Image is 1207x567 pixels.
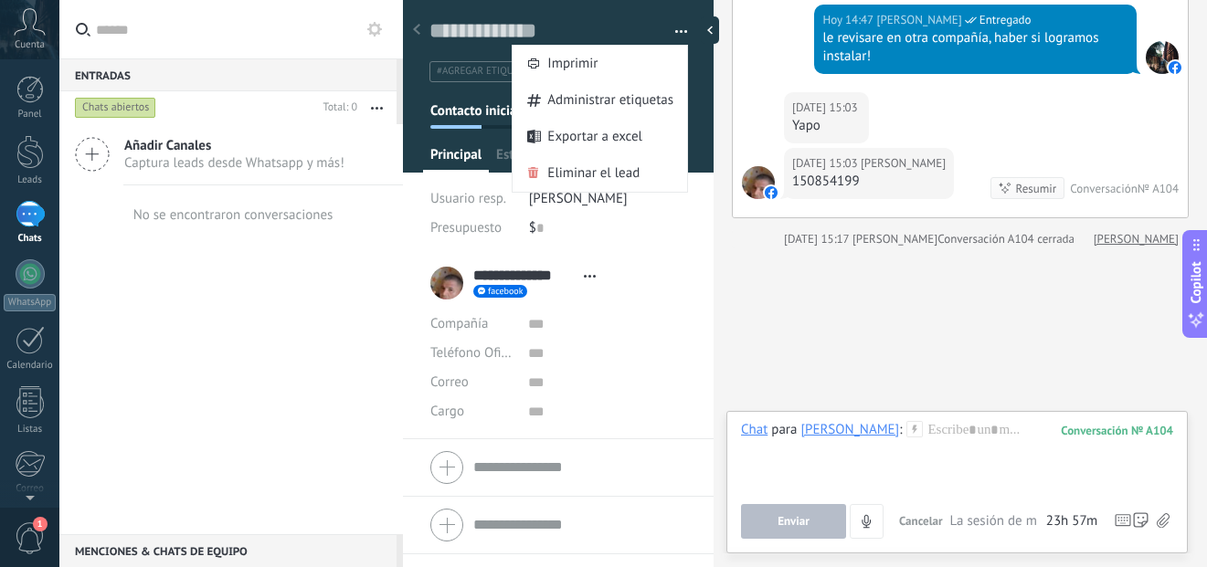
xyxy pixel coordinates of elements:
span: para [771,421,797,439]
div: Total: 0 [316,99,357,117]
span: : [899,421,902,439]
div: Chats [4,233,57,245]
div: WhatsApp [4,294,56,311]
span: Presupuesto [430,219,502,236]
span: Correo [430,373,469,391]
span: Teléfono Oficina [430,344,525,362]
a: [PERSON_NAME] [1094,230,1179,248]
span: Imprimir [547,46,598,82]
div: Cargo [430,397,514,426]
div: 150854199 [792,173,946,191]
div: Menciones & Chats de equipo [59,534,397,567]
span: Hernan Miranda [742,166,775,199]
button: Enviar [741,504,846,539]
img: facebook-sm.svg [1169,61,1181,74]
button: Cancelar [892,504,950,539]
div: Listas [4,424,57,436]
span: Entregado [979,11,1032,29]
button: Teléfono Oficina [430,339,514,368]
div: le revisare en otra compañía, haber si logramos instalar! [822,29,1128,66]
span: Cuenta [15,39,45,51]
div: Yapo [792,117,861,135]
span: Estadísticas [496,146,565,173]
div: [DATE] 15:03 [792,154,861,173]
div: [DATE] 15:17 [784,230,852,248]
span: Usuario resp. [430,190,506,207]
div: Usuario resp. [430,184,515,214]
span: Principal [430,146,482,173]
div: Resumir [1016,180,1057,197]
span: Cargo [430,404,464,418]
div: Entradas [59,58,397,91]
a: Exportar a excel [513,119,687,155]
div: [DATE] 15:03 [792,99,861,117]
div: Hernan Miranda [800,421,899,437]
div: Conversación A104 cerrada [937,230,1075,248]
span: Luis Hernandez [1146,41,1179,74]
button: Más [357,91,397,124]
div: Ocultar [701,16,719,44]
span: Exportar a excel [547,119,642,155]
span: Luis Hernandez [852,231,937,247]
span: 23h 57m [1046,512,1097,530]
span: 1 [33,517,48,531]
span: La sesión de mensajería finaliza en: [950,512,1042,530]
div: Panel [4,109,57,121]
div: Chats abiertos [75,97,156,119]
div: No se encontraron conversaciones [133,206,334,224]
span: Hernan Miranda [861,154,946,173]
span: Copilot [1187,261,1205,303]
div: $ [529,214,687,243]
div: Presupuesto [430,214,515,243]
span: Captura leads desde Whatsapp y más! [124,154,344,172]
span: Luis Hernandez (Oficina de Venta) [876,11,961,29]
button: Correo [430,368,469,397]
span: facebook [488,287,523,296]
span: Administrar etiquetas [547,82,673,119]
div: 104 [1061,423,1173,438]
div: Compañía [430,310,514,339]
span: Cancelar [899,513,943,529]
div: Leads [4,174,57,186]
span: Eliminar el lead [547,155,640,192]
div: Conversación [1070,181,1138,196]
span: Añadir Canales [124,137,344,154]
span: Enviar [778,515,810,528]
div: Hoy 14:47 [822,11,876,29]
div: La sesión de mensajería finaliza en [950,512,1098,530]
div: № A104 [1138,181,1179,196]
div: Calendario [4,360,57,372]
span: #agregar etiquetas [437,65,535,78]
span: [PERSON_NAME] [529,190,628,207]
img: facebook-sm.svg [765,186,778,199]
